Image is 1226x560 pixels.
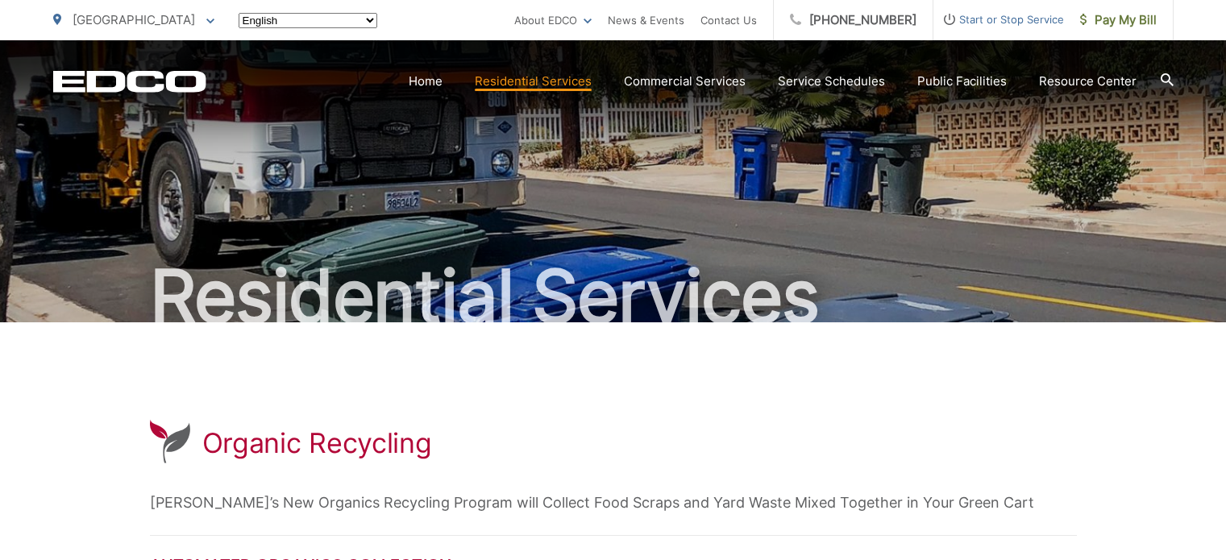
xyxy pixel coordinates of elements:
[778,72,885,91] a: Service Schedules
[53,70,206,93] a: EDCD logo. Return to the homepage.
[202,427,432,459] h1: Organic Recycling
[150,491,1077,515] p: [PERSON_NAME]’s New Organics Recycling Program will Collect Food Scraps and Yard Waste Mixed Toge...
[409,72,443,91] a: Home
[475,72,592,91] a: Residential Services
[514,10,592,30] a: About EDCO
[1080,10,1157,30] span: Pay My Bill
[73,12,195,27] span: [GEOGRAPHIC_DATA]
[1039,72,1137,91] a: Resource Center
[700,10,757,30] a: Contact Us
[53,256,1174,337] h2: Residential Services
[608,10,684,30] a: News & Events
[239,13,377,28] select: Select a language
[917,72,1007,91] a: Public Facilities
[624,72,746,91] a: Commercial Services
